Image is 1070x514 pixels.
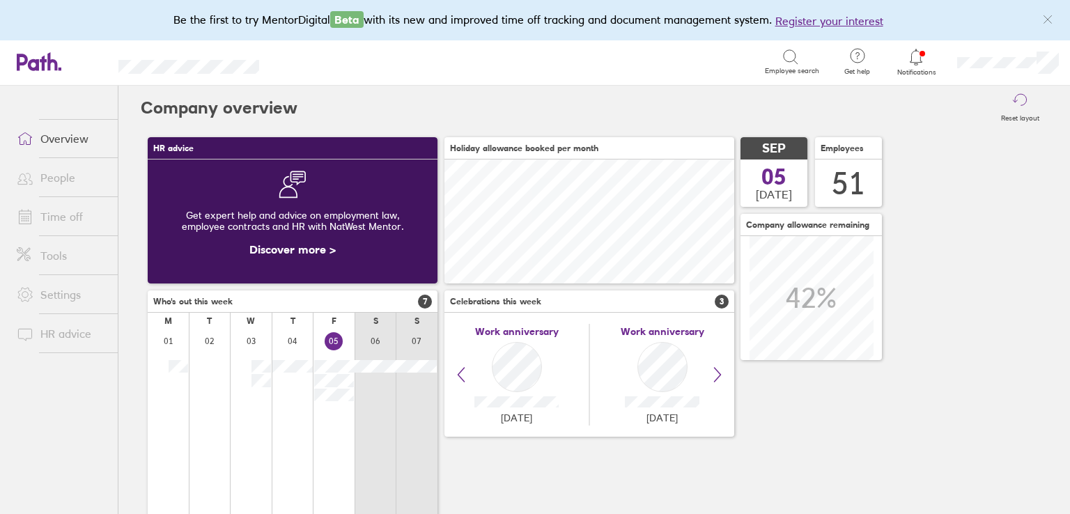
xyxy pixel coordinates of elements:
[6,242,118,270] a: Tools
[993,86,1048,130] button: Reset layout
[6,164,118,192] a: People
[646,412,678,423] span: [DATE]
[414,316,419,326] div: S
[6,203,118,231] a: Time off
[297,55,332,68] div: Search
[330,11,364,28] span: Beta
[173,11,897,29] div: Be the first to try MentorDigital with its new and improved time off tracking and document manage...
[373,316,378,326] div: S
[821,143,864,153] span: Employees
[894,47,939,77] a: Notifications
[894,68,939,77] span: Notifications
[746,220,869,230] span: Company allowance remaining
[418,295,432,309] span: 7
[993,110,1048,123] label: Reset layout
[450,143,598,153] span: Holiday allowance booked per month
[164,316,172,326] div: M
[450,297,541,306] span: Celebrations this week
[621,326,704,337] span: Work anniversary
[832,166,865,201] div: 51
[762,141,786,156] span: SEP
[207,316,212,326] div: T
[475,326,559,337] span: Work anniversary
[247,316,255,326] div: W
[6,125,118,153] a: Overview
[159,198,426,243] div: Get expert help and advice on employment law, employee contracts and HR with NatWest Mentor.
[6,281,118,309] a: Settings
[249,242,336,256] a: Discover more >
[715,295,729,309] span: 3
[6,320,118,348] a: HR advice
[290,316,295,326] div: T
[332,316,336,326] div: F
[765,67,819,75] span: Employee search
[761,166,786,188] span: 05
[501,412,532,423] span: [DATE]
[835,68,880,76] span: Get help
[153,297,233,306] span: Who's out this week
[775,13,883,29] button: Register your interest
[141,86,297,130] h2: Company overview
[756,188,792,201] span: [DATE]
[153,143,194,153] span: HR advice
